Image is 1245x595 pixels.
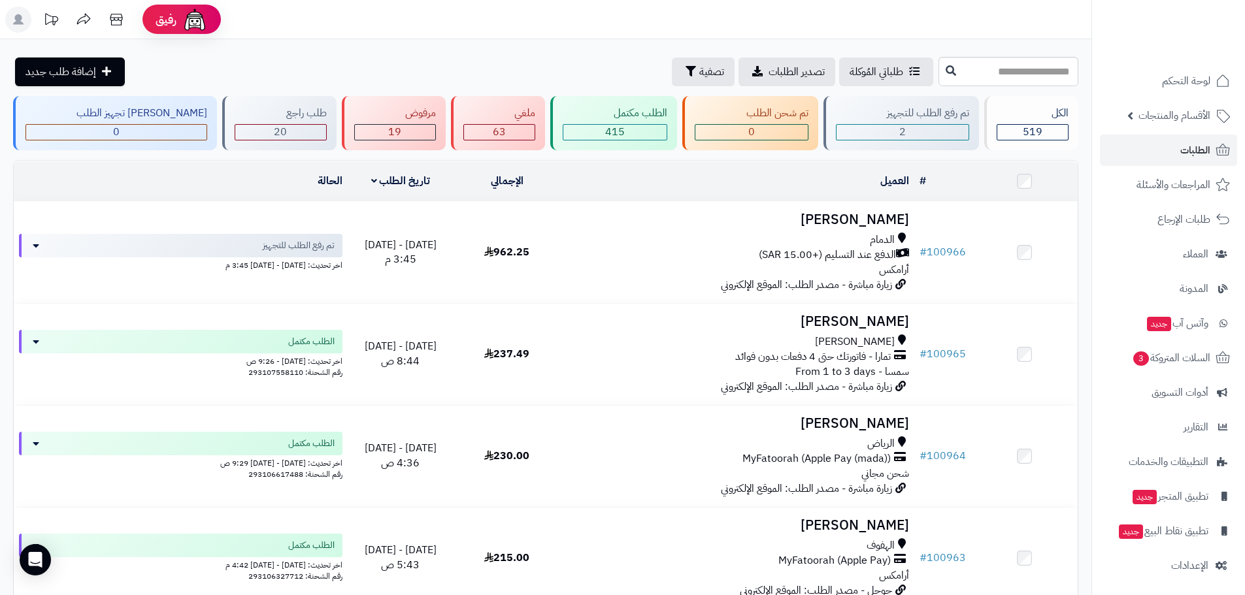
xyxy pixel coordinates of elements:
[235,125,325,140] div: 20
[880,173,909,189] a: العميل
[565,416,909,431] h3: [PERSON_NAME]
[721,481,892,496] span: زيارة مباشرة - مصدر الطلب: الموقع الإلكتروني
[1100,342,1237,374] a: السلات المتروكة3
[1131,487,1208,506] span: تطبيق المتجر
[288,539,335,552] span: الطلب مكتمل
[565,518,909,533] h3: [PERSON_NAME]
[1137,176,1210,194] span: المراجعات والأسئلة
[1100,308,1237,339] a: وآتس آبجديد
[879,262,909,278] span: أرامكس
[288,437,335,450] span: الطلب مكتمل
[815,334,895,349] span: [PERSON_NAME]
[19,257,342,271] div: اخر تحديث: [DATE] - [DATE] 3:45 م
[463,106,535,121] div: ملغي
[748,124,755,140] span: 0
[355,125,435,140] div: 19
[263,239,335,252] span: تم رفع الطلب للتجهيز
[795,364,909,379] span: سمسا - From 1 to 3 days
[920,173,926,189] a: #
[742,451,891,466] span: MyFatoorah (Apple Pay (mada))
[861,466,909,481] span: شحن مجاني
[339,96,448,150] a: مرفوض 19
[1180,141,1210,159] span: الطلبات
[248,570,342,582] span: رقم الشحنة: 293106327712
[920,346,966,362] a: #100965
[1183,245,1208,263] span: العملاء
[1133,351,1149,366] span: 3
[19,353,342,367] div: اخر تحديث: [DATE] - 9:26 ص
[1132,349,1210,367] span: السلات المتروكة
[1171,556,1208,575] span: الإعدادات
[365,542,437,573] span: [DATE] - [DATE] 5:43 ص
[365,338,437,369] span: [DATE] - [DATE] 8:44 ص
[1129,453,1208,471] span: التطبيقات والخدمات
[365,440,437,471] span: [DATE] - [DATE] 4:36 ص
[672,57,735,86] button: تصفية
[839,57,933,86] a: طلباتي المُوكلة
[1100,481,1237,512] a: تطبيق المتجرجديد
[867,436,895,451] span: الرياض
[220,96,339,150] a: طلب راجع 20
[1162,72,1210,90] span: لوحة التحكم
[920,244,966,260] a: #100966
[35,7,67,36] a: تحديثات المنصة
[920,550,966,566] a: #100963
[1147,317,1171,331] span: جديد
[26,125,207,140] div: 0
[1156,35,1233,63] img: logo-2.png
[19,455,342,469] div: اخر تحديث: [DATE] - [DATE] 9:29 ص
[248,366,342,378] span: رقم الشحنة: 293107558110
[778,553,891,568] span: MyFatoorah (Apple Pay)
[19,557,342,571] div: اخر تحديث: [DATE] - [DATE] 4:42 م
[365,237,437,268] span: [DATE] - [DATE] 3:45 م
[920,448,966,464] a: #100964
[20,544,51,575] div: Open Intercom Messenger
[1100,169,1237,201] a: المراجعات والأسئلة
[899,124,906,140] span: 2
[721,277,892,293] span: زيارة مباشرة - مصدر الطلب: الموقع الإلكتروني
[493,124,506,140] span: 63
[548,96,680,150] a: الطلب مكتمل 415
[1146,314,1208,332] span: وآتس آب
[739,57,835,86] a: تصدير الطلبات
[699,64,724,80] span: تصفية
[15,57,125,86] a: إضافة طلب جديد
[1100,550,1237,581] a: الإعدادات
[759,248,896,263] span: الدفع عند التسليم (+15.00 SAR)
[920,550,927,566] span: #
[448,96,548,150] a: ملغي 63
[288,335,335,348] span: الطلب مكتمل
[491,173,523,189] a: الإجمالي
[371,173,431,189] a: تاريخ الطلب
[1157,210,1210,229] span: طلبات الإرجاع
[1100,238,1237,270] a: العملاء
[1118,522,1208,540] span: تطبيق نقاط البيع
[1023,124,1042,140] span: 519
[1100,446,1237,477] a: التطبيقات والخدمات
[721,379,892,394] span: زيارة مباشرة - مصدر الطلب: الموقع الإلكتروني
[1100,411,1237,443] a: التقارير
[1100,273,1237,304] a: المدونة
[1100,204,1237,235] a: طلبات الإرجاع
[484,346,529,362] span: 237.49
[1100,65,1237,97] a: لوحة التحكم
[836,106,969,121] div: تم رفع الطلب للتجهيز
[837,125,969,140] div: 2
[354,106,436,121] div: مرفوض
[563,125,667,140] div: 415
[821,96,982,150] a: تم رفع الطلب للتجهيز 2
[113,124,120,140] span: 0
[605,124,625,140] span: 415
[565,212,909,227] h3: [PERSON_NAME]
[695,125,807,140] div: 0
[1180,280,1208,298] span: المدونة
[920,346,927,362] span: #
[867,538,895,553] span: الهفوف
[920,244,927,260] span: #
[920,448,927,464] span: #
[1184,418,1208,436] span: التقارير
[1100,135,1237,166] a: الطلبات
[484,448,529,464] span: 230.00
[318,173,342,189] a: الحالة
[388,124,401,140] span: 19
